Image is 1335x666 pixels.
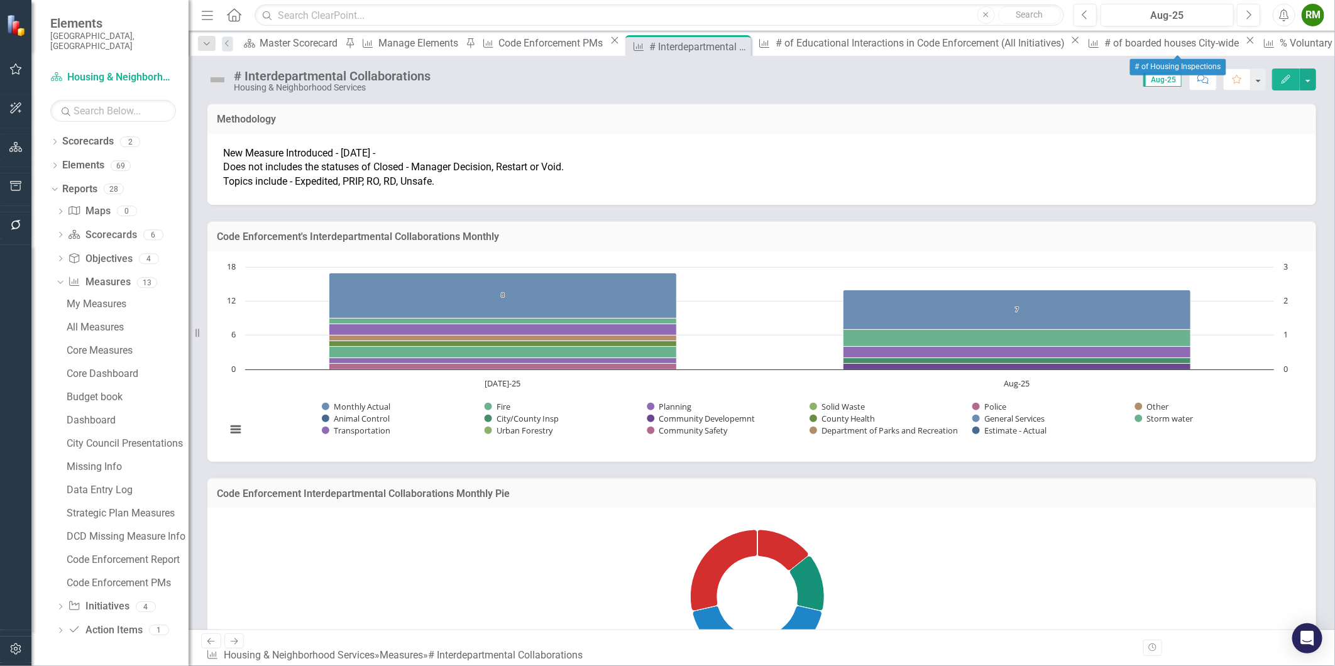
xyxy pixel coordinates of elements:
[62,158,104,173] a: Elements
[63,364,189,384] a: Core Dashboard
[260,35,342,51] div: Master Scorecard
[68,252,132,266] a: Objectives
[227,261,236,272] text: 18
[1147,413,1194,424] text: Storm water
[972,425,1047,436] button: Show Estimate - Actual
[239,35,342,51] a: Master Scorecard
[104,184,124,195] div: 28
[334,401,390,412] text: Monthly Actual
[1101,4,1234,26] button: Aug-25
[821,425,958,436] text: Department of Parks and Recreation
[63,341,189,361] a: Core Measures
[984,401,1006,412] text: Police
[255,4,1064,26] input: Search ClearPoint...
[329,358,677,363] path: Jul-25, 1. Transportation.
[226,421,244,439] button: View chart menu, Chart
[843,290,1191,329] path: Aug-25, 7. Monthly Actual.
[50,16,176,31] span: Elements
[117,206,137,217] div: 0
[1004,378,1030,389] text: Aug-25
[50,70,176,85] a: Housing & Neighborhood Services
[149,625,169,636] div: 1
[329,324,1191,358] g: Planning , bar series 3 of 17 with 2 bars. Y axis, values.
[231,329,236,340] text: 6
[843,363,1191,369] path: Aug-25, 1. Community Developemnt.
[329,324,677,335] path: Jul-25, 2. Planning .
[220,261,1304,449] div: Chart. Highcharts interactive chart.
[1147,401,1170,412] text: Other
[217,114,1307,125] h3: Methodology
[68,228,136,243] a: Scorecards
[1083,35,1242,51] a: # of boarded houses City-wide
[790,557,825,611] path: Community Developemnt, 1.
[843,329,1191,346] path: Aug-25, 3. Fire .
[334,425,390,436] text: Transportation
[1302,4,1324,26] div: RM
[843,346,1191,358] path: Aug-25, 2. Planning .
[120,136,140,147] div: 2
[63,527,189,547] a: DCD Missing Measure Info
[322,413,390,424] button: Show Animal Control
[6,14,28,36] img: ClearPoint Strategy
[234,69,431,83] div: # Interdepartmental Collaborations
[68,275,130,290] a: Measures
[972,413,1047,424] button: Show General Services
[329,341,1191,363] g: City/County Insp , bar series 8 of 17 with 2 bars. Y axis, values.
[1283,329,1288,340] text: 1
[843,358,1191,363] path: Aug-25, 1. City/County Insp .
[776,35,1067,51] div: # of Educational Interactions in Code Enforcement (All Initiatives)
[227,295,236,306] text: 12
[63,294,189,314] a: My Measures
[647,413,755,424] button: Show Community Developemnt
[478,35,607,51] a: Code Enforcement PMs
[62,182,97,197] a: Reports
[821,413,875,424] text: County Health
[329,335,677,341] path: Jul-25, 1. Other .
[207,70,228,90] img: Not Defined
[329,346,677,358] path: Jul-25, 2. Storm water.
[692,606,718,611] path: General Services, 0.
[63,317,189,337] a: All Measures
[485,378,520,389] text: [DATE]-25
[63,480,189,500] a: Data Entry Log
[329,341,677,346] path: Jul-25, 1. County Health.
[329,363,1191,369] g: Community Safety, bar series 15 of 17 with 2 bars. Y axis, values.
[139,253,159,264] div: 4
[63,503,189,523] a: Strategic Plan Measures
[67,531,189,542] div: DCD Missing Measure Info
[757,530,808,570] path: City/County Insp, 1.
[329,363,677,369] path: Jul-25, 1. Community Safety.
[1104,35,1243,51] div: # of boarded houses City-wide
[810,413,875,424] button: Show County Health
[329,318,1191,346] g: Fire , bar series 2 of 17 with 2 bars. Y axis, values.
[378,35,462,51] div: Manage Elements
[1130,59,1226,75] div: # of Housing Inspections
[231,363,236,374] text: 0
[821,401,865,412] text: Solid Waste
[810,425,959,436] button: Show Department of Parks and Recreation
[224,649,375,661] a: Housing & Neighborhood Services
[67,391,189,403] div: Budget book
[67,368,189,379] div: Core Dashboard
[380,649,423,661] a: Measures
[67,508,189,519] div: Strategic Plan Measures
[501,290,505,299] text: 8
[329,273,1191,329] g: Monthly Actual, bar series 1 of 17 with 2 bars. Y axis, values.
[63,550,189,570] a: Code Enforcement Report
[322,425,390,436] button: Show Transportation
[1283,363,1288,374] text: 0
[111,160,131,171] div: 69
[67,298,189,310] div: My Measures
[984,413,1045,424] text: General Services
[67,438,189,449] div: City Council Presentations
[972,401,1007,412] button: Show Police
[63,387,189,407] a: Budget book
[136,601,156,612] div: 4
[329,318,677,324] path: Jul-25, 1. Fire .
[1292,623,1322,653] div: Open Intercom Messenger
[137,277,157,288] div: 13
[497,401,510,412] text: Fire
[220,143,1304,193] td: New Measure Introduced - [DATE] - Does not includes the statuses of Closed - Manager Decision, Re...
[67,345,189,356] div: Core Measures
[1016,9,1043,19] span: Search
